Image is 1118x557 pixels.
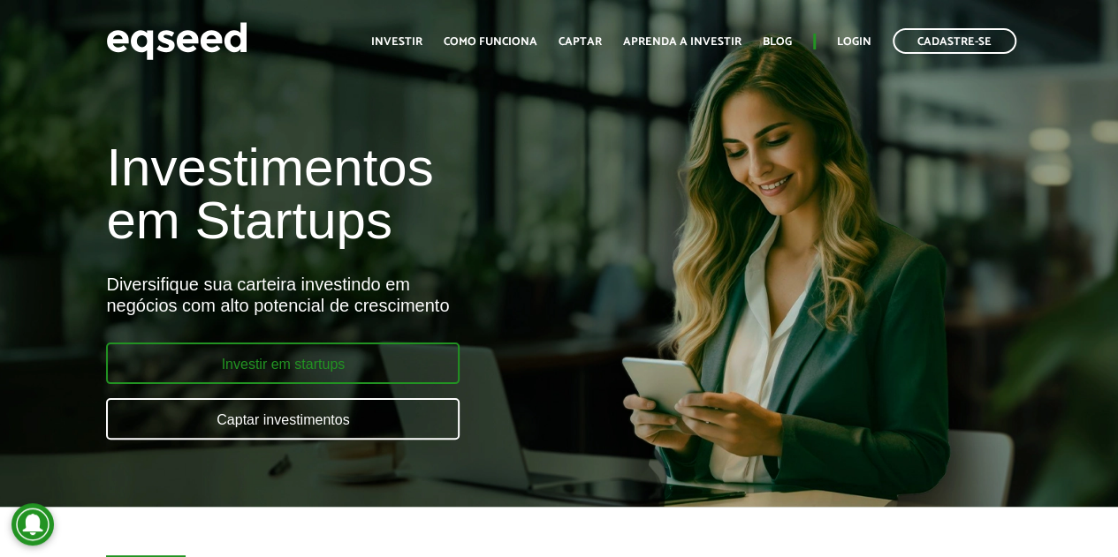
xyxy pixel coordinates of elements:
img: EqSeed [106,18,247,64]
a: Como funciona [444,36,537,48]
a: Investir [371,36,422,48]
a: Captar investimentos [106,398,460,440]
h1: Investimentos em Startups [106,141,639,247]
a: Login [837,36,871,48]
a: Captar [559,36,602,48]
a: Blog [763,36,792,48]
a: Investir em startups [106,342,460,384]
a: Cadastre-se [893,28,1016,54]
div: Diversifique sua carteira investindo em negócios com alto potencial de crescimento [106,274,639,316]
a: Aprenda a investir [623,36,742,48]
